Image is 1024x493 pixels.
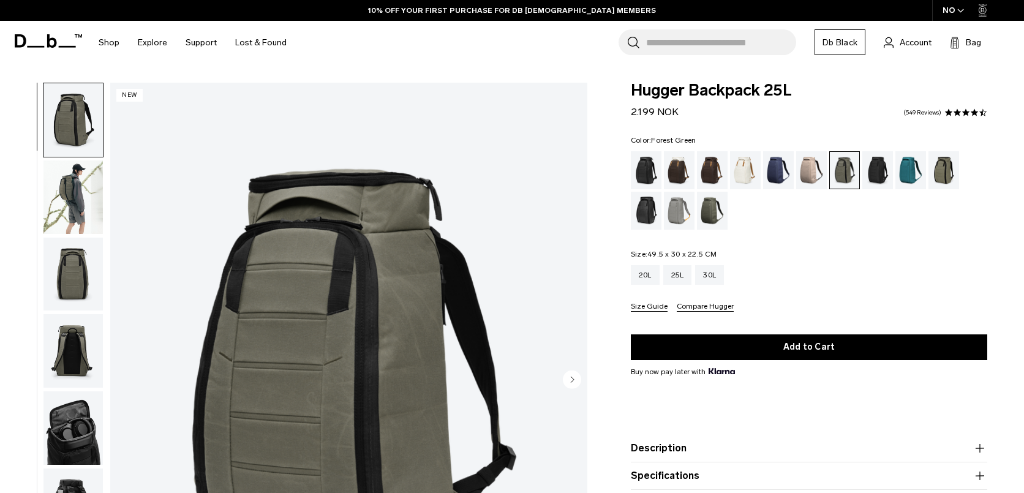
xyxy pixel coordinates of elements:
a: Fogbow Beige [796,151,827,189]
a: Lost & Found [235,21,287,64]
a: Shop [99,21,119,64]
button: Hugger Backpack 25L Forest Green [43,83,104,157]
button: Hugger Backpack 25L Forest Green [43,314,104,388]
a: 25L [663,265,692,285]
a: Account [884,35,932,50]
button: Hugger Backpack 25L Forest Green [43,391,104,465]
span: 49.5 x 30 x 22.5 CM [647,250,717,258]
img: Hugger Backpack 25L Forest Green [43,391,103,465]
a: Oatmilk [730,151,761,189]
a: Db Black [815,29,865,55]
span: Buy now pay later with [631,366,735,377]
a: 30L [695,265,724,285]
a: 20L [631,265,660,285]
a: Mash Green [928,151,959,189]
button: Hugger Backpack 25L Forest Green [43,160,104,235]
img: Hugger Backpack 25L Forest Green [43,238,103,311]
button: Add to Cart [631,334,987,360]
a: Reflective Black [631,192,661,230]
span: Bag [966,36,981,49]
a: 549 reviews [903,110,941,116]
a: Cappuccino [664,151,695,189]
img: Hugger Backpack 25L Forest Green [43,83,103,157]
span: Hugger Backpack 25L [631,83,987,99]
img: Hugger Backpack 25L Forest Green [43,314,103,388]
span: Forest Green [651,136,696,145]
button: Size Guide [631,303,668,312]
a: Espresso [697,151,728,189]
a: 10% OFF YOUR FIRST PURCHASE FOR DB [DEMOGRAPHIC_DATA] MEMBERS [368,5,656,16]
legend: Color: [631,137,696,144]
a: Support [186,21,217,64]
button: Description [631,441,987,456]
img: {"height" => 20, "alt" => "Klarna"} [709,368,735,374]
span: 2.199 NOK [631,106,679,118]
button: Next slide [563,370,581,391]
a: Blue Hour [763,151,794,189]
button: Compare Hugger [677,303,734,312]
span: Account [900,36,932,49]
a: Midnight Teal [895,151,926,189]
button: Bag [950,35,981,50]
a: Forest Green [829,151,860,189]
a: Black Out [631,151,661,189]
a: Explore [138,21,167,64]
a: Charcoal Grey [862,151,893,189]
p: New [116,89,143,102]
a: Moss Green [697,192,728,230]
button: Hugger Backpack 25L Forest Green [43,237,104,312]
button: Specifications [631,469,987,483]
legend: Size: [631,250,717,258]
a: Sand Grey [664,192,695,230]
nav: Main Navigation [89,21,296,64]
img: Hugger Backpack 25L Forest Green [43,160,103,234]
